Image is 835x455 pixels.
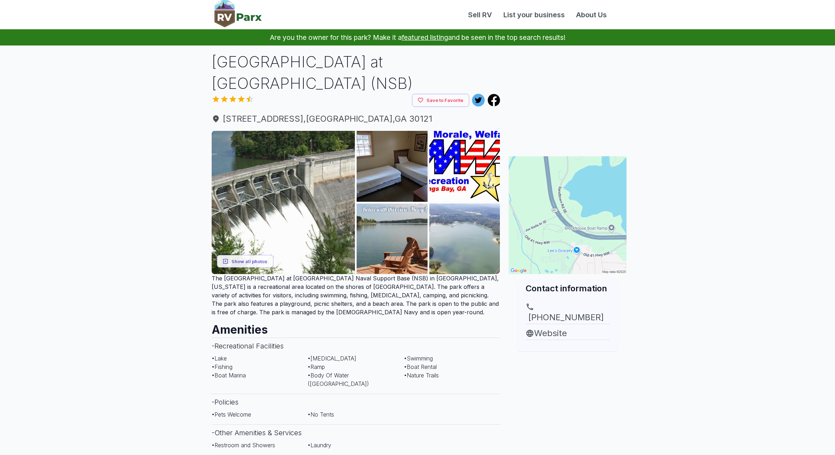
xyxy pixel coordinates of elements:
[212,442,275,449] span: • Restroom and Showers
[8,29,827,45] p: Are you the owner for this park? Make it a and be seen in the top search results!
[404,372,439,379] span: • Nature Trails
[509,51,627,139] iframe: Advertisement
[526,327,610,340] a: Website
[462,10,498,20] a: Sell RV
[308,363,325,370] span: • Ramp
[212,411,251,418] span: • Pets Welcome
[212,338,500,354] h3: - Recreational Facilities
[429,131,500,202] img: AAcXr8q2M4XRdnZd50Dm6E9zuGCBWo3OpiabAY56H9z_YdxIybMrx4uMnxx1-LrcAGWILez4T0vTswTXCxIktWpBvnujy_CHB...
[217,255,273,268] button: Show all photos
[404,363,437,370] span: • Boat Rental
[212,131,355,274] img: AAcXr8qcsWBKFkg9pLcwMpp0_iuCaRD7LsN0k0ytFTLPEXUBSe21qysb1WYXU55X0VhbiSQCOn6_hCY7oRxI54lQ9dZnfZfMf...
[429,204,500,274] img: AAcXr8o-89fW4q0bGsn9LLaIwni-H6jaR1_ztH3FBY-RB22kvM_B0lUMYOfch7RaHDBLkMqjWIl1Q8eAy72ePTikPmrJg1dLQ...
[404,355,433,362] span: • Swimming
[212,363,232,370] span: • Fishing
[212,274,500,316] p: The [GEOGRAPHIC_DATA] at [GEOGRAPHIC_DATA] Naval Support Base (NSB) in [GEOGRAPHIC_DATA], [US_STA...
[570,10,612,20] a: About Us
[212,424,500,441] h3: - Other Amenities & Services
[357,204,428,274] img: AAcXr8pchJOYFSHWAMh9-dUWpklo3jHA1Ez1a-z6iJhYk3UxMAdNzExF7hMQ06d7aV3Sl1BqCOu8aa4oXnZGU_P6sA72LLEL-...
[212,316,500,338] h2: Amenities
[308,372,369,387] span: • Body Of Water ([GEOGRAPHIC_DATA])
[308,442,331,449] span: • Laundry
[212,372,246,379] span: • Boat Marina
[498,10,570,20] a: List your business
[402,33,448,42] a: featured listing
[526,303,610,324] a: [PHONE_NUMBER]
[212,51,500,94] h1: [GEOGRAPHIC_DATA] at [GEOGRAPHIC_DATA] (NSB)
[212,113,500,125] span: [STREET_ADDRESS] , [GEOGRAPHIC_DATA] , GA 30121
[509,351,627,439] iframe: Advertisement
[526,283,610,294] h2: Contact information
[357,131,428,202] img: AAcXr8pWSDQl_fuEOg_siMFBBp_C4nXXuLOH7HWjJk51hVoGUhlS7PtHK4bWUJh9HIW3Nf6CDAIhB-K4DDFwZcsc8_XjeR6ID...
[308,411,334,418] span: • No Tents
[308,355,356,362] span: • [MEDICAL_DATA]
[212,394,500,410] h3: - Policies
[212,113,500,125] a: [STREET_ADDRESS],[GEOGRAPHIC_DATA],GA 30121
[509,156,627,274] img: Map for Military Park Navy Lake Site at Allatoona (NSB)
[412,94,469,107] button: Save to Favorite
[212,355,227,362] span: • Lake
